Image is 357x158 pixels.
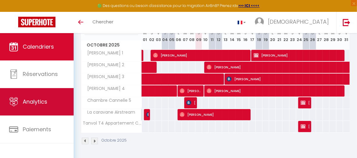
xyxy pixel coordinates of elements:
[323,23,329,50] th: 28
[242,23,249,50] th: 16
[153,50,249,61] span: [PERSON_NAME]
[343,23,350,50] th: 31
[237,30,241,36] abbr: M
[339,30,341,36] abbr: J
[142,23,148,50] th: 01
[82,121,143,125] span: Tanvol T4 Appartement Couette
[284,30,288,36] abbr: M
[82,109,137,116] span: La caravane Airstream
[18,17,55,27] img: Super Booking
[195,23,202,50] th: 09
[182,23,189,50] th: 07
[23,98,47,105] span: Analytics
[102,138,127,143] p: Octobre 2025
[255,17,264,26] img: ...
[23,70,58,78] span: Réservations
[189,23,195,50] th: 08
[202,23,209,50] th: 10
[215,23,222,50] th: 12
[81,41,142,50] span: Octobre 2025
[345,30,348,36] abbr: V
[82,74,126,80] span: [PERSON_NAME] 3
[251,30,254,36] abbr: V
[276,23,282,50] th: 21
[183,30,187,36] abbr: M
[175,23,182,50] th: 06
[343,19,350,26] img: logout
[82,50,125,57] span: [PERSON_NAME] 1
[162,23,168,50] th: 04
[170,30,173,36] abbr: D
[157,30,160,36] abbr: V
[23,43,54,50] span: Calendriers
[92,19,113,25] span: Chercher
[296,23,303,50] th: 24
[256,23,262,50] th: 18
[268,18,329,26] span: [DEMOGRAPHIC_DATA]
[264,30,267,36] abbr: D
[229,23,235,50] th: 14
[180,85,202,97] span: [PERSON_NAME]
[82,97,133,104] span: Chambre Cannelle 5
[222,23,229,50] th: 13
[168,23,175,50] th: 05
[303,23,309,50] th: 25
[262,23,269,50] th: 19
[235,23,242,50] th: 15
[225,30,226,36] abbr: L
[180,109,249,120] span: [PERSON_NAME]
[324,30,328,36] abbr: M
[319,30,320,36] abbr: L
[204,30,207,36] abbr: V
[336,23,343,50] th: 30
[211,30,213,36] abbr: S
[305,30,307,36] abbr: S
[23,125,51,133] span: Paiements
[277,30,281,36] abbr: M
[164,30,166,36] abbr: S
[316,23,323,50] th: 27
[198,30,200,36] abbr: J
[301,121,309,132] span: [DEMOGRAPHIC_DATA][PERSON_NAME]
[190,30,194,36] abbr: M
[146,109,148,120] span: [PERSON_NAME]
[143,30,147,36] abbr: M
[331,30,335,36] abbr: M
[239,3,260,8] a: >>> ICI <<<<
[282,23,289,50] th: 22
[309,23,316,50] th: 26
[269,23,276,50] th: 20
[272,30,273,36] abbr: L
[298,30,301,36] abbr: V
[82,62,126,68] span: [PERSON_NAME] 2
[289,23,296,50] th: 23
[155,23,162,50] th: 03
[151,30,153,36] abbr: J
[217,30,220,36] abbr: D
[148,23,155,50] th: 02
[329,23,336,50] th: 29
[292,30,294,36] abbr: J
[254,50,342,61] span: [PERSON_NAME]
[209,23,215,50] th: 11
[311,30,314,36] abbr: D
[186,97,195,108] span: [PERSON_NAME]
[301,97,309,108] span: [DEMOGRAPHIC_DATA][PERSON_NAME]
[250,12,336,33] a: ... [DEMOGRAPHIC_DATA]
[88,12,118,33] a: Chercher
[178,30,179,36] abbr: L
[207,85,342,97] span: [PERSON_NAME]
[82,85,127,92] span: [PERSON_NAME] 4
[258,30,260,36] abbr: S
[245,30,247,36] abbr: J
[230,30,234,36] abbr: M
[249,23,256,50] th: 17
